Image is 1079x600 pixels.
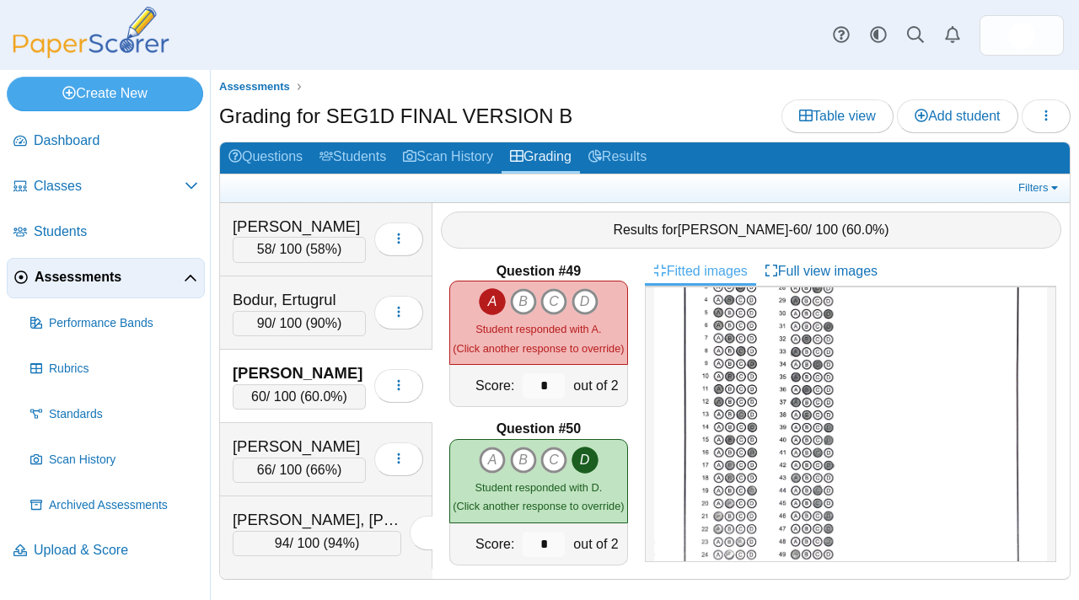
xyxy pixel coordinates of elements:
[215,77,294,98] a: Assessments
[35,268,184,287] span: Assessments
[475,481,602,494] span: Student responded with D.
[34,131,198,150] span: Dashboard
[756,257,886,286] a: Full view images
[980,15,1064,56] a: ps.QyS7M7Ns4Ntt9aPK
[540,447,567,474] i: C
[49,497,198,514] span: Archived Assessments
[540,288,567,315] i: C
[220,142,311,174] a: Questions
[233,531,401,556] div: / 100 ( )
[453,323,624,354] small: (Click another response to override)
[34,541,198,560] span: Upload & Score
[7,212,205,253] a: Students
[275,536,290,550] span: 94
[328,536,355,550] span: 94%
[897,99,1017,133] a: Add student
[7,167,205,207] a: Classes
[233,237,366,262] div: / 100 ( )
[49,452,198,469] span: Scan History
[502,142,580,174] a: Grading
[678,222,789,237] span: [PERSON_NAME]
[793,222,808,237] span: 60
[450,365,518,406] div: Score:
[781,99,894,133] a: Table view
[34,177,185,196] span: Classes
[233,509,401,531] div: [PERSON_NAME], [PERSON_NAME]
[49,406,198,423] span: Standards
[395,142,502,174] a: Scan History
[1008,22,1035,49] img: ps.QyS7M7Ns4Ntt9aPK
[1014,179,1066,196] a: Filters
[475,323,601,335] span: Student responded with A.
[233,362,366,384] div: [PERSON_NAME]
[479,288,506,315] i: A
[310,463,337,477] span: 66%
[572,447,599,474] i: D
[934,17,971,54] a: Alerts
[219,80,290,93] span: Assessments
[510,447,537,474] i: B
[24,485,205,526] a: Archived Assessments
[310,242,337,256] span: 58%
[572,288,599,315] i: D
[645,257,756,286] a: Fitted images
[310,316,337,330] span: 90%
[233,216,366,238] div: [PERSON_NAME]
[497,420,581,438] b: Question #50
[251,389,266,404] span: 60
[453,481,624,512] small: (Click another response to override)
[7,121,205,162] a: Dashboard
[497,262,581,281] b: Question #49
[24,349,205,389] a: Rubrics
[257,316,272,330] span: 90
[24,394,205,435] a: Standards
[233,289,366,311] div: Bodur, Ertugrul
[441,212,1061,249] div: Results for - / 100 ( )
[304,389,342,404] span: 60.0%
[915,109,1000,123] span: Add student
[7,531,205,571] a: Upload & Score
[257,242,272,256] span: 58
[846,222,884,237] span: 60.0%
[580,142,655,174] a: Results
[49,361,198,378] span: Rubrics
[233,311,366,336] div: / 100 ( )
[233,384,366,410] div: / 100 ( )
[799,109,876,123] span: Table view
[7,7,175,58] img: PaperScorer
[1008,22,1035,49] span: Lesley Guerrero
[569,365,626,406] div: out of 2
[7,46,175,61] a: PaperScorer
[34,222,198,241] span: Students
[24,303,205,344] a: Performance Bands
[311,142,395,174] a: Students
[569,523,626,565] div: out of 2
[233,458,366,483] div: / 100 ( )
[7,258,205,298] a: Assessments
[233,436,366,458] div: [PERSON_NAME]
[219,102,572,131] h1: Grading for SEG1D FINAL VERSION B
[257,463,272,477] span: 66
[24,440,205,480] a: Scan History
[510,288,537,315] i: B
[479,447,506,474] i: A
[7,77,203,110] a: Create New
[49,315,198,332] span: Performance Bands
[450,523,518,565] div: Score:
